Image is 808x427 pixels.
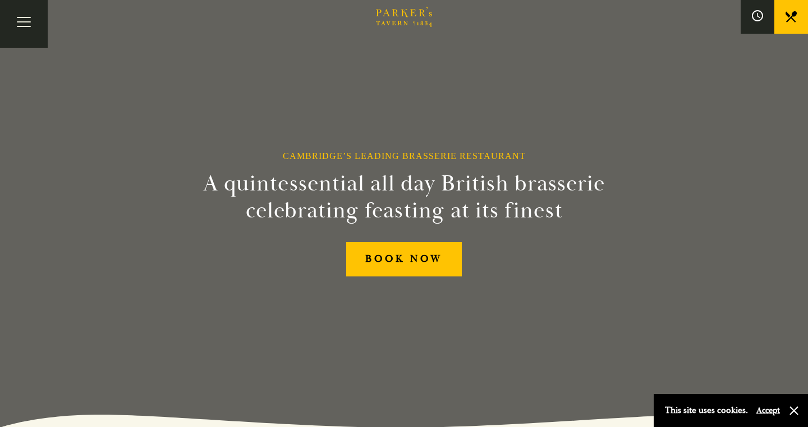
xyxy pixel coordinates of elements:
button: Close and accept [788,405,800,416]
button: Accept [756,405,780,416]
a: BOOK NOW [346,242,462,276]
h2: A quintessential all day British brasserie celebrating feasting at its finest [148,170,660,224]
h1: Cambridge’s Leading Brasserie Restaurant [283,151,526,161]
p: This site uses cookies. [665,402,748,419]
